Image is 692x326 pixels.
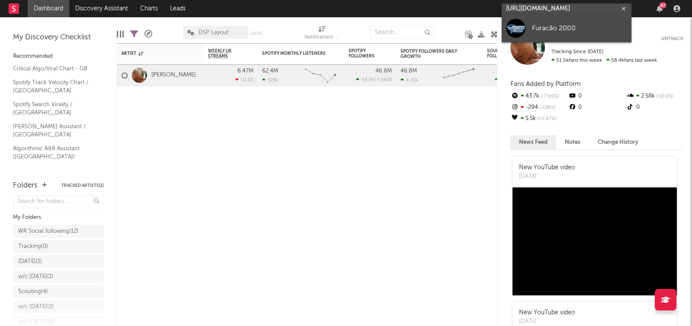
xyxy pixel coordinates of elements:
a: Spotify Track Velocity Chart / [GEOGRAPHIC_DATA] [13,78,95,95]
div: 6.47M [237,68,253,74]
span: -138 % [538,105,555,110]
div: SoundCloud Followers [487,48,517,59]
span: +2.67 % [536,117,556,121]
svg: Chart title [439,65,478,86]
button: Untrack [661,35,683,43]
span: Weekly UK Streams [208,48,240,59]
div: -294 [510,102,568,113]
div: [DATE] [519,317,575,326]
input: Search for artists [502,3,631,14]
div: 0 [568,91,625,102]
a: WR Social following(12) [13,225,104,238]
div: Notifications (Artist) [304,32,339,43]
div: A&R Pipeline [144,22,152,47]
div: 4.41k [400,77,418,83]
div: Notifications (Artist) [304,22,339,47]
span: 43.7k [362,78,374,82]
div: 87 [659,2,666,9]
div: Scouting ( 4 ) [18,287,48,297]
div: New YouTube video [519,163,575,172]
a: Algorithmic A&R Assistant ([GEOGRAPHIC_DATA]) [13,144,95,161]
button: Save [251,31,262,36]
div: 46.8M [375,68,392,74]
div: Spotify Followers [349,48,379,59]
button: News Feed [510,135,556,149]
input: Search for folders... [13,196,104,208]
div: w/c [DATE] ( 1 ) [18,272,53,282]
div: 43.7k [510,91,568,102]
button: 87 [657,5,663,12]
span: 51.5k fans this week [551,58,602,63]
a: w/c [DATE](2) [13,301,104,313]
div: Artist [122,51,186,56]
div: Recommended [13,51,104,62]
div: 0 [626,102,683,113]
button: Tracked Artists(1) [61,184,104,188]
div: 46.8M [400,68,417,74]
div: Filters(1 of 1) [130,22,138,47]
a: Spotify Search Virality / [GEOGRAPHIC_DATA] [13,100,95,117]
div: 5.5k [510,113,568,124]
a: Furacão 2000 [502,14,631,42]
div: Spotify Monthly Listeners [262,51,327,56]
div: 323k [262,77,278,83]
div: ( ) [495,77,530,82]
div: My Folders [13,212,104,223]
span: Fans Added by Platform [510,81,581,87]
a: [DATE](1) [13,255,104,268]
span: 56.4k fans last week [551,58,657,63]
a: w/c [DATE](1) [13,270,104,283]
div: 2.58k [626,91,683,102]
a: Tracking(0) [13,240,104,253]
span: DSP Layout [199,30,228,35]
div: [DATE] [519,172,575,181]
a: Critical Algo/Viral Chart - GB [13,64,95,73]
div: w/c [DATE] ( 2 ) [18,302,54,312]
div: New YouTube video [519,308,575,317]
div: Tracking ( 0 ) [18,241,48,252]
span: -7.66 % [539,94,559,99]
button: Change History [589,135,647,149]
a: [PERSON_NAME] [151,72,196,79]
span: Tracking Since: [DATE] [551,49,603,54]
a: Scouting(4) [13,285,104,298]
div: 0 [568,102,625,113]
svg: Chart title [301,65,340,86]
span: -7.66 % [375,78,391,82]
div: Edit Columns [117,22,124,47]
input: Search... [370,26,435,39]
div: Furacão 2000 [532,23,627,34]
div: [DATE] ( 1 ) [18,256,42,267]
span: -10.8 % [655,94,674,99]
a: [PERSON_NAME] Assistant / [GEOGRAPHIC_DATA] [13,122,95,139]
div: WR Social following ( 12 ) [18,226,78,237]
button: Notes [556,135,589,149]
div: 62.4M [262,68,278,74]
div: ( ) [356,77,392,82]
div: Folders [13,180,38,191]
div: Spotify Followers Daily Growth [400,49,465,59]
div: My Discovery Checklist [13,32,104,43]
div: -11.1 % [235,77,253,82]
